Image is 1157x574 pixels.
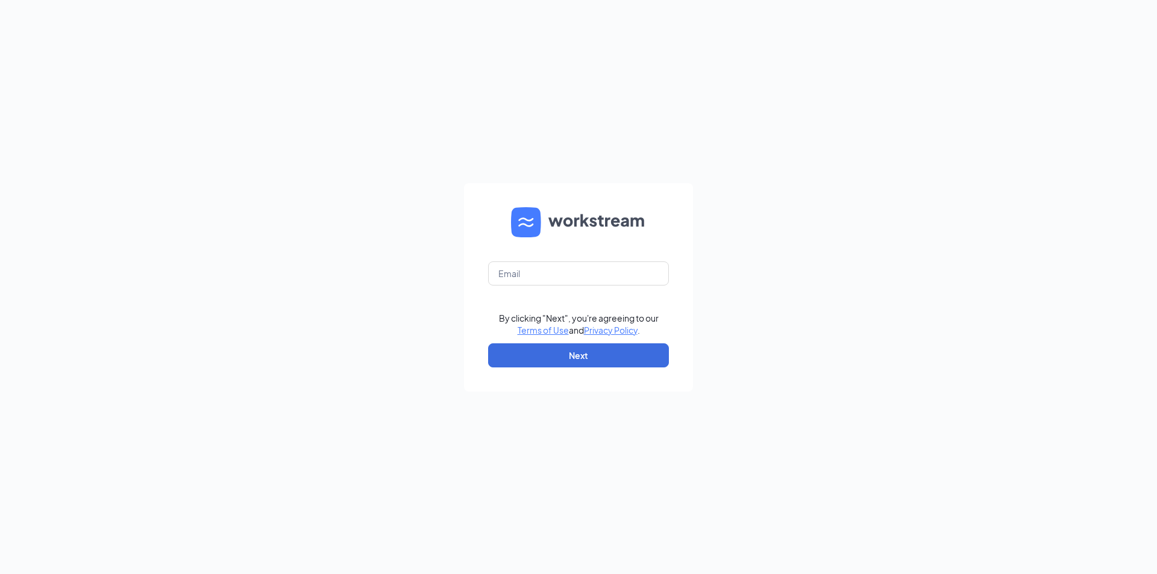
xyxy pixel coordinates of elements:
a: Privacy Policy [584,325,638,335]
img: WS logo and Workstream text [511,207,646,237]
input: Email [488,261,669,285]
button: Next [488,343,669,367]
div: By clicking "Next", you're agreeing to our and . [499,312,659,336]
a: Terms of Use [518,325,569,335]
